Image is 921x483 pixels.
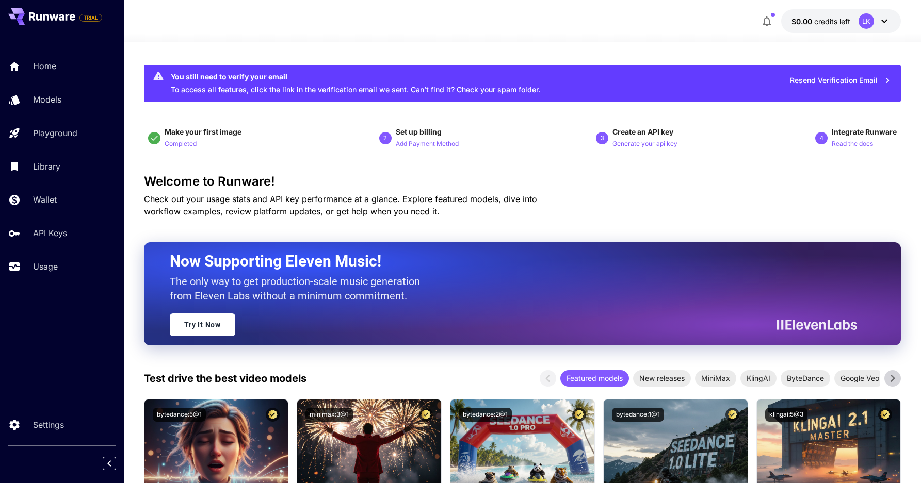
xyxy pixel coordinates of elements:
[740,373,777,384] span: KlingAI
[695,370,736,387] div: MiniMax
[110,454,124,473] div: Collapse sidebar
[834,370,885,387] div: Google Veo
[170,252,850,271] h2: Now Supporting Eleven Music!
[165,127,241,136] span: Make your first image
[144,371,306,386] p: Test drive the best video models
[419,408,433,422] button: Certified Model – Vetted for best performance and includes a commercial license.
[396,127,442,136] span: Set up billing
[560,373,629,384] span: Featured models
[560,370,629,387] div: Featured models
[33,60,56,72] p: Home
[33,419,64,431] p: Settings
[572,408,586,422] button: Certified Model – Vetted for best performance and includes a commercial license.
[633,370,691,387] div: New releases
[791,16,850,27] div: $0.00
[814,17,850,26] span: credits left
[612,137,677,149] button: Generate your api key
[459,408,512,422] button: bytedance:2@1
[781,370,830,387] div: ByteDance
[834,373,885,384] span: Google Veo
[165,139,197,149] p: Completed
[165,137,197,149] button: Completed
[791,17,814,26] span: $0.00
[859,13,874,29] div: LK
[79,11,102,24] span: Add your payment card to enable full platform functionality.
[33,227,67,239] p: API Keys
[832,137,873,149] button: Read the docs
[171,71,540,82] div: You still need to verify your email
[832,139,873,149] p: Read the docs
[144,174,901,189] h3: Welcome to Runware!
[612,127,673,136] span: Create an API key
[725,408,739,422] button: Certified Model – Vetted for best performance and includes a commercial license.
[765,408,807,422] button: klingai:5@3
[695,373,736,384] span: MiniMax
[170,313,235,336] a: Try It Now
[612,139,677,149] p: Generate your api key
[878,408,892,422] button: Certified Model – Vetted for best performance and includes a commercial license.
[601,134,604,143] p: 3
[170,274,428,303] p: The only way to get production-scale music generation from Eleven Labs without a minimum commitment.
[784,70,897,91] button: Resend Verification Email
[781,9,901,33] button: $0.00LK
[33,127,77,139] p: Playground
[383,134,387,143] p: 2
[33,160,60,173] p: Library
[33,93,61,106] p: Models
[144,194,537,216] span: Check out your usage stats and API key performance at a glance. Explore featured models, dive int...
[612,408,664,422] button: bytedance:1@1
[103,457,116,470] button: Collapse sidebar
[33,260,58,273] p: Usage
[832,127,897,136] span: Integrate Runware
[781,373,830,384] span: ByteDance
[396,139,459,149] p: Add Payment Method
[305,408,353,422] button: minimax:3@1
[740,370,777,387] div: KlingAI
[820,134,823,143] p: 4
[171,68,540,99] div: To access all features, click the link in the verification email we sent. Can’t find it? Check yo...
[633,373,691,384] span: New releases
[33,193,57,206] p: Wallet
[266,408,280,422] button: Certified Model – Vetted for best performance and includes a commercial license.
[80,14,102,22] span: TRIAL
[153,408,206,422] button: bytedance:5@1
[396,137,459,149] button: Add Payment Method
